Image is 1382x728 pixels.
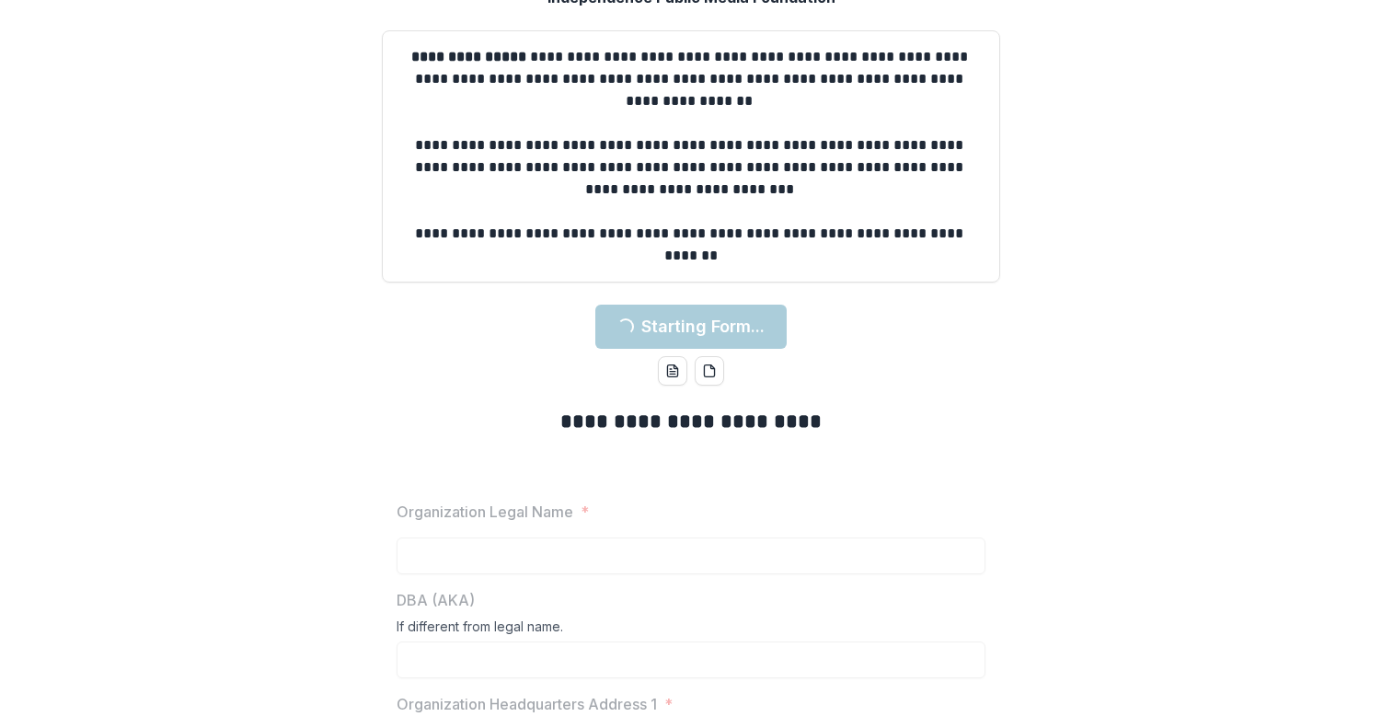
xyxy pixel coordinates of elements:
[595,305,787,349] button: Starting Form...
[397,693,657,715] p: Organization Headquarters Address 1
[658,356,687,386] button: word-download
[397,589,475,611] p: DBA (AKA)
[695,356,724,386] button: pdf-download
[397,618,985,641] div: If different from legal name.
[397,501,573,523] p: Organization Legal Name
